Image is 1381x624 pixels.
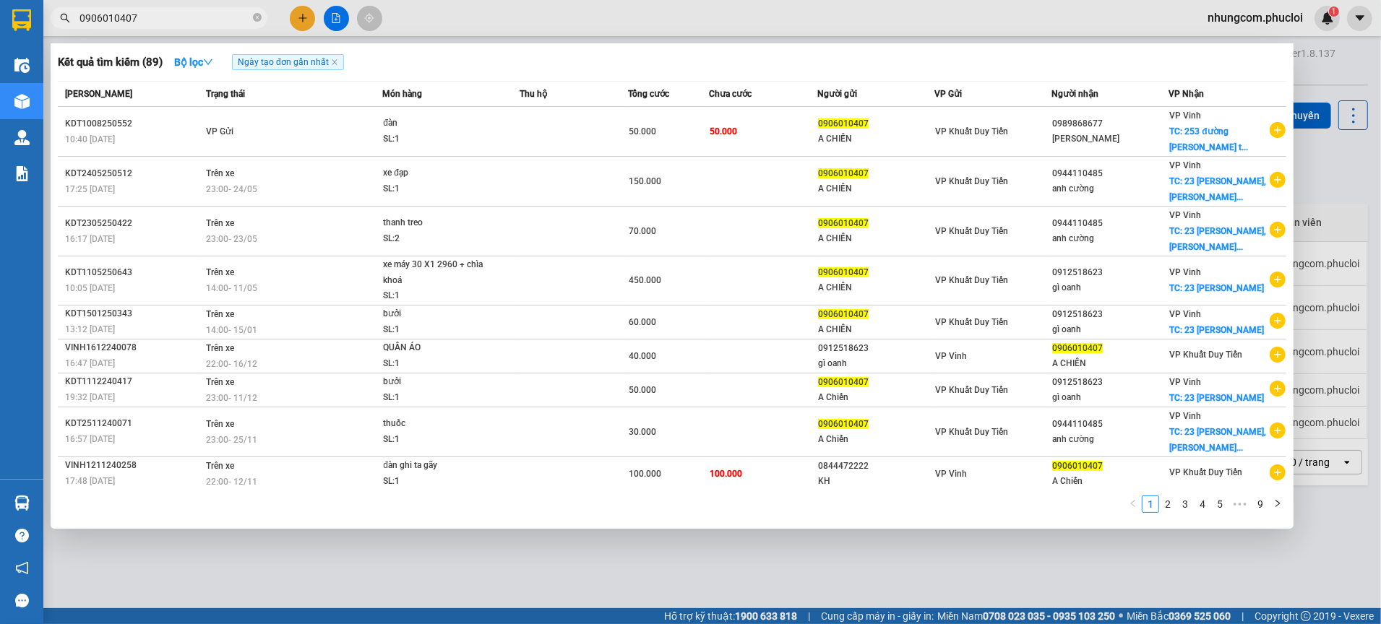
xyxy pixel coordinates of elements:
div: 0944110485 [1052,216,1168,231]
span: Trên xe [206,168,234,178]
img: warehouse-icon [14,495,30,511]
div: KH [818,474,934,489]
span: plus-circle [1270,272,1286,287]
span: 50.000 [629,126,656,136]
span: 22:00 - 12/11 [206,477,257,487]
li: Next 5 Pages [1229,495,1252,513]
span: 100.000 [710,469,742,479]
span: message [15,594,29,607]
h3: Kết quả tìm kiếm ( 89 ) [58,55,163,70]
div: A CHIẾN [818,181,934,196]
span: Trên xe [206,309,234,319]
span: VP Khuất Duy Tiến [935,126,1008,136]
span: 19:32 [DATE] [65,392,115,402]
span: VP Nhận [1169,89,1205,99]
span: TC: 23 [PERSON_NAME], [PERSON_NAME]... [1170,176,1267,202]
div: gì oanh [1052,390,1168,405]
div: A Chiến [818,432,934,447]
span: TC: 23 [PERSON_NAME] [1170,393,1265,403]
span: plus-circle [1270,422,1286,438]
span: Trên xe [206,218,234,228]
span: VP Gửi [934,89,962,99]
div: 0944110485 [1052,417,1168,432]
span: 0906010407 [818,218,869,228]
span: 14:00 - 11/05 [206,283,257,293]
div: 0844472222 [818,459,934,474]
span: Tổng cước [628,89,669,99]
span: VP Vinh [1170,267,1202,277]
span: 60.000 [629,317,656,327]
button: Bộ lọcdown [163,51,225,74]
span: VP Khuất Duy Tiến [1170,467,1243,477]
span: VP Vinh [1170,110,1202,121]
div: KDT1105250643 [65,265,202,280]
div: xe máy 30 X1 2960 + chìa khoá [383,257,491,288]
button: left [1124,495,1142,513]
span: Trên xe [206,343,234,353]
span: close-circle [253,13,262,22]
div: 0912518623 [818,341,934,356]
span: Trên xe [206,419,234,429]
span: VP Khuất Duy Tiến [935,275,1008,285]
strong: Bộ lọc [174,56,213,68]
span: Ngày tạo đơn gần nhất [232,54,344,70]
div: [PERSON_NAME] [1052,131,1168,147]
div: anh cường [1052,231,1168,246]
div: SL: 1 [383,432,491,448]
li: 3 [1176,495,1194,513]
span: Chưa cước [709,89,752,99]
button: right [1269,495,1286,513]
div: SL: 1 [383,288,491,304]
div: A CHIẾN [818,280,934,295]
span: VP Khuất Duy Tiến [935,176,1008,186]
span: close [331,58,338,66]
a: 3 [1177,496,1193,512]
span: 23:00 - 24/05 [206,184,257,194]
div: SL: 1 [383,322,491,338]
li: 5 [1211,495,1229,513]
span: TC: 253 đường [PERSON_NAME] t... [1170,126,1249,152]
span: ••• [1229,495,1252,513]
span: 23:00 - 23/05 [206,234,257,244]
span: Người nhận [1051,89,1098,99]
div: SL: 1 [383,356,491,372]
div: thanh treo [383,215,491,231]
div: A CHIẾN [818,231,934,246]
span: 70.000 [629,226,656,236]
span: 17:48 [DATE] [65,476,115,486]
li: Next Page [1269,495,1286,513]
div: VINH1612240078 [65,340,202,355]
div: SL: 1 [383,181,491,197]
div: thuốc [383,416,491,432]
a: 4 [1195,496,1210,512]
div: A CHIẾN [818,322,934,337]
span: 10:05 [DATE] [65,283,115,293]
span: Trạng thái [206,89,245,99]
img: logo-vxr [12,9,31,31]
span: TC: 23 [PERSON_NAME], [PERSON_NAME]... [1170,427,1267,453]
div: KDT2511240071 [65,416,202,431]
span: VP Khuất Duy Tiến [935,427,1008,437]
span: plus-circle [1270,464,1286,480]
span: Món hàng [382,89,422,99]
span: 0906010407 [1052,343,1103,353]
img: warehouse-icon [14,94,30,109]
a: 2 [1160,496,1176,512]
div: anh cường [1052,181,1168,196]
div: KDT1112240417 [65,374,202,389]
div: A CHIẾN [1052,356,1168,371]
span: 0906010407 [818,309,869,319]
span: plus-circle [1270,222,1286,238]
span: 23:00 - 25/11 [206,435,257,445]
div: 0912518623 [1052,307,1168,322]
span: 50.000 [629,385,656,395]
li: 4 [1194,495,1211,513]
span: down [203,57,213,67]
span: VP Vinh [1170,160,1202,170]
span: 23:00 - 11/12 [206,393,257,403]
div: A Chiến [818,390,934,405]
span: plus-circle [1270,347,1286,363]
div: anh cường [1052,432,1168,447]
span: TC: 23 [PERSON_NAME], [PERSON_NAME]... [1170,226,1267,252]
span: 40.000 [629,351,656,361]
